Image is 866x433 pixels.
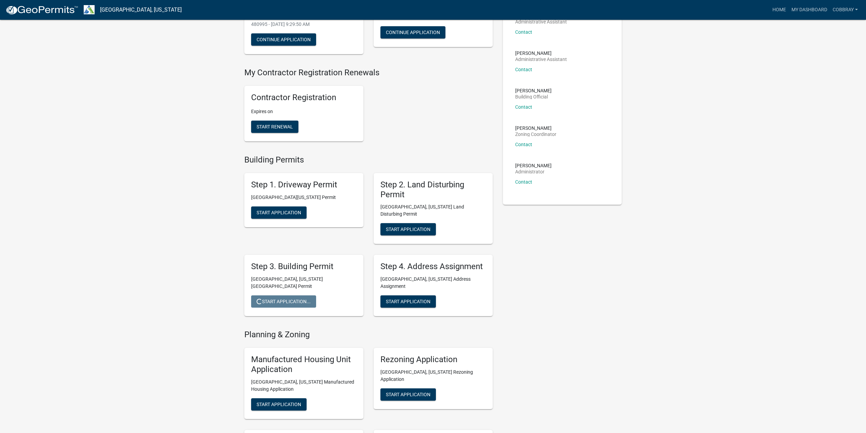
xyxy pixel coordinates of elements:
[386,391,430,397] span: Start Application
[251,378,357,393] p: [GEOGRAPHIC_DATA], [US_STATE] Manufactured Housing Application
[244,330,493,340] h4: Planning & Zoning
[380,355,486,365] h5: Rezoning Application
[100,4,182,16] a: [GEOGRAPHIC_DATA], [US_STATE]
[380,276,486,290] p: [GEOGRAPHIC_DATA], [US_STATE] Address Assignment
[515,67,532,72] a: Contact
[515,132,556,137] p: Zoning Coordinator
[244,68,493,78] h4: My Contractor Registration Renewals
[515,19,567,24] p: Administrative Assistant
[380,26,445,38] button: Continue Application
[515,57,567,62] p: Administrative Assistant
[380,369,486,383] p: [GEOGRAPHIC_DATA], [US_STATE] Rezoning Application
[251,93,357,103] h5: Contractor Registration
[515,169,552,174] p: Administrator
[251,206,307,219] button: Start Application
[380,388,436,401] button: Start Application
[515,88,552,93] p: [PERSON_NAME]
[380,180,486,200] h5: Step 2. Land Disturbing Permit
[257,401,301,407] span: Start Application
[251,21,357,28] p: 480995 - [DATE] 9:29:50 AM
[380,223,436,235] button: Start Application
[515,126,556,130] p: [PERSON_NAME]
[789,3,830,16] a: My Dashboard
[84,5,95,14] img: Troup County, Georgia
[257,124,293,129] span: Start Renewal
[251,355,357,374] h5: Manufactured Housing Unit Application
[257,210,301,215] span: Start Application
[515,51,567,56] p: [PERSON_NAME]
[770,3,789,16] a: Home
[515,142,532,147] a: Contact
[515,104,532,110] a: Contact
[515,179,532,185] a: Contact
[251,180,357,190] h5: Step 1. Driveway Permit
[386,299,430,304] span: Start Application
[515,163,552,168] p: [PERSON_NAME]
[244,155,493,165] h4: Building Permits
[386,227,430,232] span: Start Application
[257,299,311,304] span: Start Application...
[251,398,307,411] button: Start Application
[515,94,552,99] p: Building Official
[251,262,357,272] h5: Step 3. Building Permit
[251,108,357,115] p: Expires on
[515,29,532,35] a: Contact
[251,276,357,290] p: [GEOGRAPHIC_DATA], [US_STATE][GEOGRAPHIC_DATA] Permit
[830,3,861,16] a: cobbray
[251,33,316,46] button: Continue Application
[380,262,486,272] h5: Step 4. Address Assignment
[251,194,357,201] p: [GEOGRAPHIC_DATA][US_STATE] Permit
[380,203,486,218] p: [GEOGRAPHIC_DATA], [US_STATE] Land Disturbing Permit
[244,68,493,147] wm-registration-list-section: My Contractor Registration Renewals
[251,121,298,133] button: Start Renewal
[380,295,436,308] button: Start Application
[251,295,316,308] button: Start Application...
